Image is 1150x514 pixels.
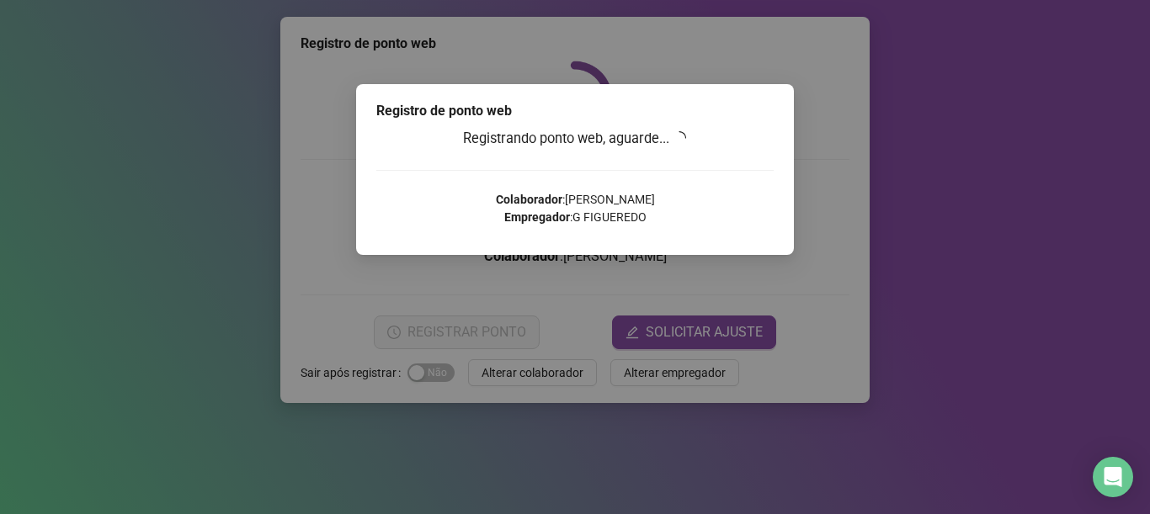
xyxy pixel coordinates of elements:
strong: Colaborador [496,193,562,206]
span: loading [672,130,688,146]
strong: Empregador [504,210,570,224]
div: Open Intercom Messenger [1093,457,1133,497]
p: : [PERSON_NAME] : G FIGUEREDO [376,191,774,226]
div: Registro de ponto web [376,101,774,121]
h3: Registrando ponto web, aguarde... [376,128,774,150]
